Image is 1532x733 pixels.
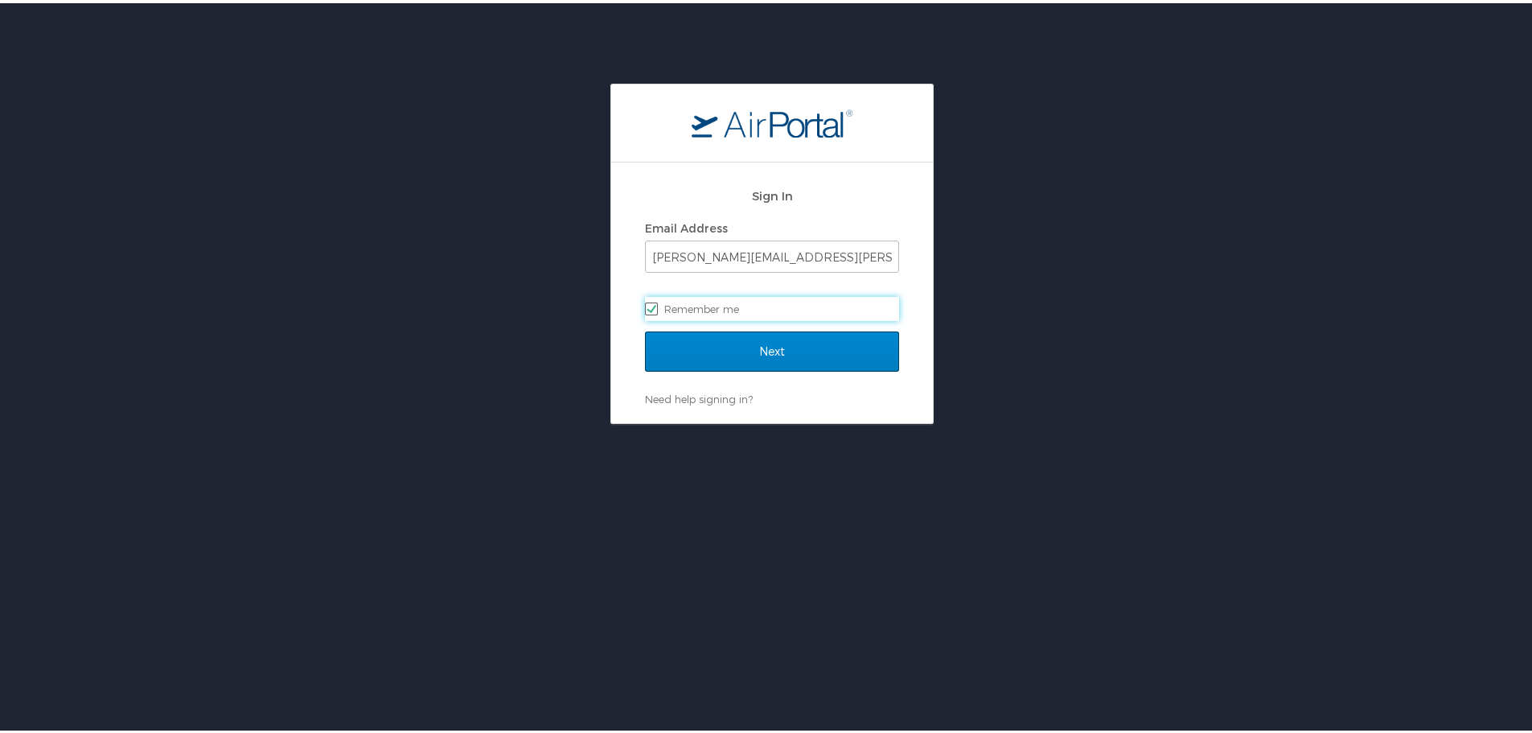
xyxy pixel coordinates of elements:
h2: Sign In [645,183,899,202]
a: Need help signing in? [645,389,753,402]
img: logo [692,105,852,134]
label: Remember me [645,294,899,318]
input: Next [645,328,899,369]
label: Email Address [645,218,728,232]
